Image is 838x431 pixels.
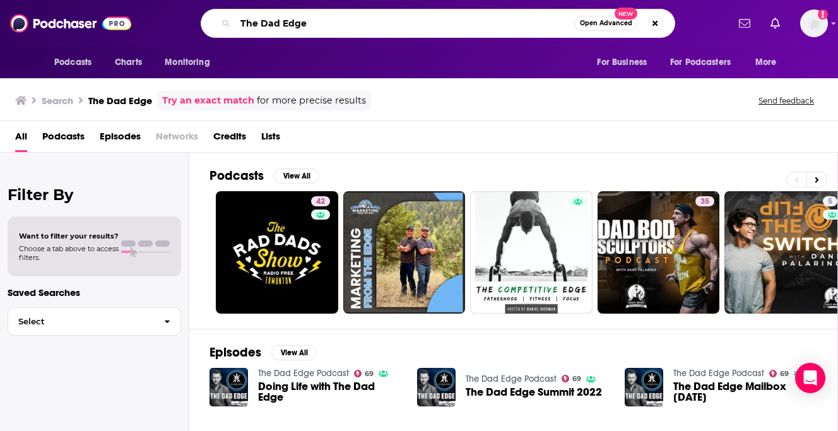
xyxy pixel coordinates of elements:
button: open menu [662,50,749,74]
a: 69 [769,370,789,377]
a: 5 [823,196,837,206]
a: Show notifications dropdown [734,13,755,34]
button: open menu [747,50,793,74]
a: EpisodesView All [209,345,317,360]
h3: Search [42,95,73,107]
a: 69 [562,375,582,382]
span: 42 [316,196,325,208]
a: Doing Life with The Dad Edge [258,381,402,403]
div: Search podcasts, credits, & more... [201,9,675,38]
span: for more precise results [257,93,366,108]
a: The Dad Edge Podcast [466,374,557,384]
span: For Podcasters [670,54,731,71]
span: Monitoring [165,54,209,71]
a: The Dad Edge Podcast [673,368,764,379]
input: Search podcasts, credits, & more... [235,13,574,33]
a: Episodes [100,126,141,152]
button: View All [274,168,319,184]
span: 5 [828,196,832,208]
span: Want to filter your results? [19,232,119,240]
span: The Dad Edge Mailbox [DATE] [673,381,817,403]
a: 35 [598,191,720,314]
h3: The Dad Edge [88,95,152,107]
span: Logged in as sarahhallprinc [800,9,828,37]
a: The Dad Edge Summit 2022 [466,387,602,398]
button: Send feedback [755,95,818,106]
button: Show profile menu [800,9,828,37]
span: Select [8,317,154,326]
h2: Filter By [8,186,181,204]
p: Saved Searches [8,286,181,298]
button: Select [8,307,181,336]
span: Open Advanced [580,20,632,27]
span: 69 [365,371,374,377]
h2: Podcasts [209,168,264,184]
img: Podchaser - Follow, Share and Rate Podcasts [10,11,131,35]
span: 69 [572,376,581,382]
span: More [755,54,777,71]
button: open menu [588,50,663,74]
span: 35 [700,196,709,208]
a: 42 [311,196,330,206]
a: Charts [107,50,150,74]
span: New [615,8,637,20]
span: Charts [115,54,142,71]
a: 42 [216,191,338,314]
span: 69 [780,371,789,377]
a: The Dad Edge Mailbox January 2021 [673,381,817,403]
img: The Dad Edge Summit 2022 [417,368,456,406]
a: The Dad Edge Podcast [258,368,349,379]
button: Open AdvancedNew [574,16,638,31]
a: Lists [261,126,280,152]
div: Open Intercom Messenger [795,363,825,393]
span: Choose a tab above to access filters. [19,244,119,262]
a: Credits [213,126,246,152]
h2: Episodes [209,345,261,360]
a: 69 [354,370,374,377]
img: The Dad Edge Mailbox January 2021 [625,368,663,406]
img: User Profile [800,9,828,37]
button: open menu [156,50,226,74]
button: open menu [45,50,108,74]
a: Show notifications dropdown [765,13,785,34]
span: Podcasts [54,54,91,71]
span: For Business [597,54,647,71]
a: Try an exact match [162,93,254,108]
a: PodcastsView All [209,168,319,184]
a: 35 [695,196,714,206]
span: Networks [156,126,198,152]
button: View All [271,345,317,360]
a: All [15,126,27,152]
svg: Add a profile image [818,9,828,20]
a: Podcasts [42,126,85,152]
img: Doing Life with The Dad Edge [209,368,248,406]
